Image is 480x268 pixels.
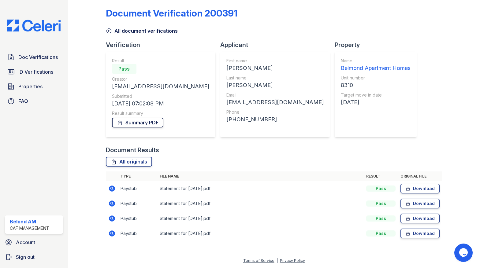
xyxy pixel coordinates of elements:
[118,211,157,226] td: Paystub
[2,20,65,31] img: CE_Logo_Blue-a8612792a0a2168367f1c8372b55b34899dd931a85d93a1a3d3e32e68fde9ad4.png
[112,58,209,64] div: Result
[16,253,35,261] span: Sign out
[5,51,63,63] a: Doc Verifications
[220,41,335,49] div: Applicant
[10,225,49,231] div: CAF Management
[400,184,440,193] a: Download
[226,58,324,64] div: First name
[341,92,411,98] div: Target move in date
[118,196,157,211] td: Paystub
[226,98,324,107] div: [EMAIL_ADDRESS][DOMAIN_NAME]
[398,171,442,181] th: Original file
[226,81,324,90] div: [PERSON_NAME]
[112,99,209,108] div: [DATE] 07:02:08 PM
[226,115,324,124] div: [PHONE_NUMBER]
[106,8,237,19] div: Document Verification 200391
[157,171,364,181] th: File name
[400,214,440,223] a: Download
[118,226,157,241] td: Paystub
[280,258,305,263] a: Privacy Policy
[106,41,220,49] div: Verification
[118,181,157,196] td: Paystub
[341,58,411,72] a: Name Belmond Apartment Homes
[106,146,159,154] div: Document Results
[226,92,324,98] div: Email
[157,211,364,226] td: Statement for [DATE].pdf
[18,97,28,105] span: FAQ
[10,218,49,225] div: Belond AM
[226,64,324,72] div: [PERSON_NAME]
[454,244,474,262] iframe: chat widget
[400,199,440,208] a: Download
[157,196,364,211] td: Statement for [DATE].pdf
[18,53,58,61] span: Doc Verifications
[2,251,65,263] a: Sign out
[366,200,396,207] div: Pass
[335,41,422,49] div: Property
[226,75,324,81] div: Last name
[18,68,53,75] span: ID Verifications
[277,258,278,263] div: |
[157,226,364,241] td: Statement for [DATE].pdf
[5,80,63,93] a: Properties
[364,171,398,181] th: Result
[18,83,43,90] span: Properties
[106,157,152,167] a: All originals
[5,95,63,107] a: FAQ
[112,76,209,82] div: Creator
[366,185,396,192] div: Pass
[2,236,65,248] a: Account
[226,109,324,115] div: Phone
[112,93,209,99] div: Submitted
[112,110,209,116] div: Result summary
[366,230,396,237] div: Pass
[341,64,411,72] div: Belmond Apartment Homes
[157,181,364,196] td: Statement for [DATE].pdf
[118,171,157,181] th: Type
[16,239,35,246] span: Account
[341,75,411,81] div: Unit number
[341,58,411,64] div: Name
[341,81,411,90] div: 8310
[112,64,136,74] div: Pass
[5,66,63,78] a: ID Verifications
[112,82,209,91] div: [EMAIL_ADDRESS][DOMAIN_NAME]
[243,258,274,263] a: Terms of Service
[112,118,163,127] a: Summary PDF
[341,98,411,107] div: [DATE]
[400,229,440,238] a: Download
[106,27,178,35] a: All document verifications
[366,215,396,222] div: Pass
